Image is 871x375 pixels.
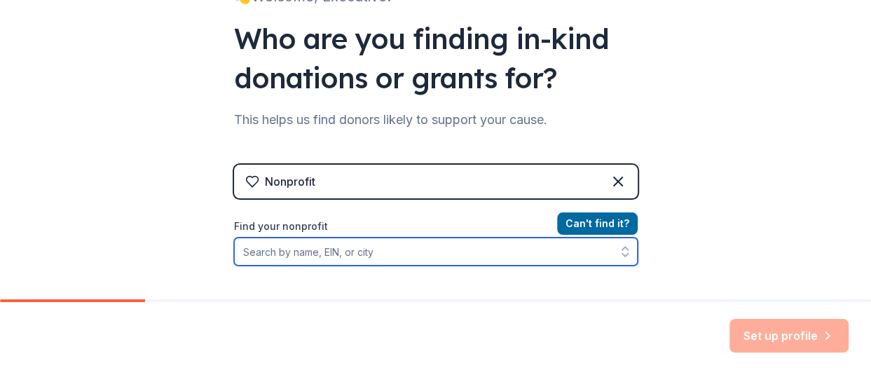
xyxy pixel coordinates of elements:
[234,238,638,266] input: Search by name, EIN, or city
[265,173,315,190] div: Nonprofit
[234,109,638,131] div: This helps us find donors likely to support your cause.
[557,212,638,235] button: Can't find it?
[234,218,638,235] label: Find your nonprofit
[234,19,638,97] div: Who are you finding in-kind donations or grants for?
